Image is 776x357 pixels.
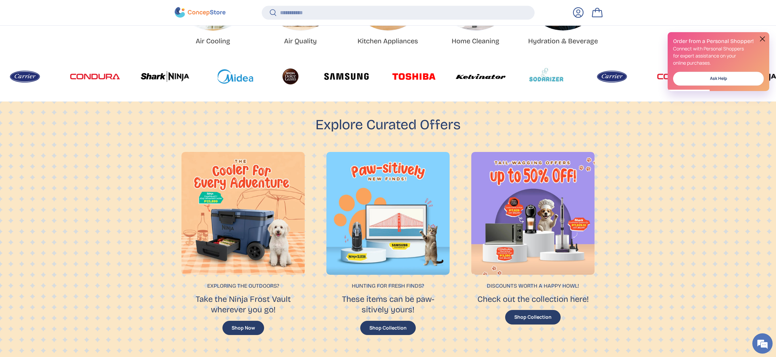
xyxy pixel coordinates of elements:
[328,294,448,315] p: These items can be paw-sitively yours!
[184,294,303,315] p: Take the Ninja Frost Vault wherever you go!
[473,282,592,290] p: Discounts worth a happy howl!
[328,282,448,290] p: Hunting for fresh finds?
[196,37,230,45] a: Air Cooling
[316,116,460,134] h2: Explore Curated Offers
[473,294,592,305] p: Check out the collection here!
[358,37,418,45] a: Kitchen Appliances
[465,145,601,344] a: Discounts worth a happy howl!Check out the collection here! Shop Collection
[175,145,311,344] a: Exploring the outdoors?Take the Ninja Frost Vault wherever you go! Shop Now
[284,37,317,45] a: Air Quality
[360,321,416,335] button: Shop Collection
[320,145,456,344] a: Hunting for fresh finds?These items can be paw-sitively yours! Shop Collection
[673,72,764,86] a: Ask Help
[175,7,225,18] img: ConcepStore
[505,310,561,325] button: Shop Collection
[673,45,764,66] p: Connect with Personal Shoppers for expert assistance on your online purchases.
[528,37,598,45] a: Hydration & Beverage
[222,321,264,335] button: Shop Now
[184,282,303,290] p: Exploring the outdoors?
[673,38,764,45] h2: Order from a Personal Shopper!
[452,37,499,45] a: Home Cleaning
